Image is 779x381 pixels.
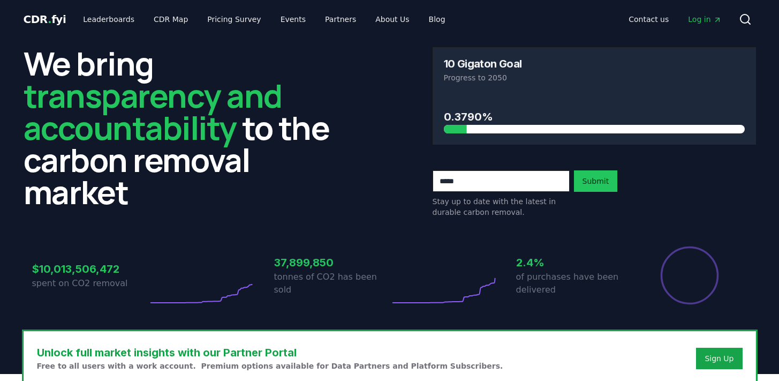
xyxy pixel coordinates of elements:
[274,271,390,296] p: tonnes of CO2 has been sold
[199,10,269,29] a: Pricing Survey
[620,10,730,29] nav: Main
[24,47,347,208] h2: We bring to the carbon removal market
[74,10,453,29] nav: Main
[688,14,721,25] span: Log in
[420,10,454,29] a: Blog
[620,10,677,29] a: Contact us
[574,170,618,192] button: Submit
[32,277,148,290] p: spent on CO2 removal
[48,13,51,26] span: .
[444,109,745,125] h3: 0.3790%
[516,271,632,296] p: of purchases have been delivered
[272,10,314,29] a: Events
[367,10,418,29] a: About Us
[24,73,282,150] span: transparency and accountability
[145,10,196,29] a: CDR Map
[660,245,720,305] div: Percentage of sales delivered
[516,255,632,271] h3: 2.4%
[24,12,66,27] a: CDR.fyi
[705,353,733,364] a: Sign Up
[74,10,143,29] a: Leaderboards
[24,13,66,26] span: CDR fyi
[444,72,745,83] p: Progress to 2050
[679,10,730,29] a: Log in
[444,58,522,69] h3: 10 Gigaton Goal
[433,196,570,218] p: Stay up to date with the latest in durable carbon removal.
[37,345,503,361] h3: Unlock full market insights with our Partner Portal
[32,261,148,277] h3: $10,013,506,472
[37,361,503,371] p: Free to all users with a work account. Premium options available for Data Partners and Platform S...
[316,10,365,29] a: Partners
[274,255,390,271] h3: 37,899,850
[696,348,742,369] button: Sign Up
